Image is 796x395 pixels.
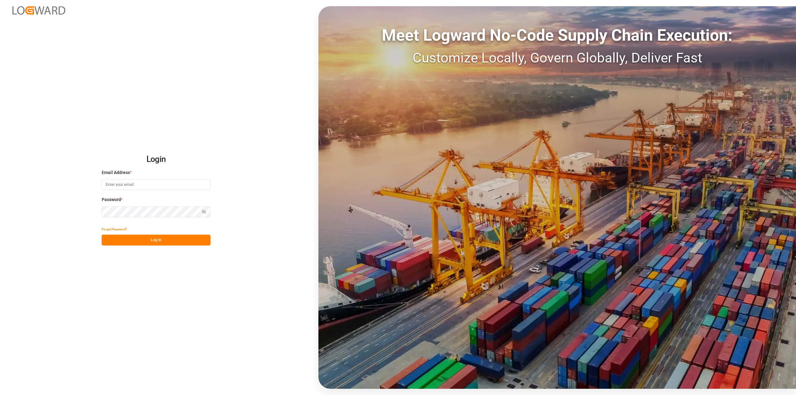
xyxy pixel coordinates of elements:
h2: Login [102,149,211,169]
span: Email Address [102,169,130,176]
button: Forgot Password? [102,224,127,235]
span: Password [102,196,121,203]
img: Logward_new_orange.png [12,6,65,15]
button: Log In [102,235,211,246]
div: Customize Locally, Govern Globally, Deliver Fast [318,48,796,68]
div: Meet Logward No-Code Supply Chain Execution: [318,23,796,48]
input: Enter your email [102,179,211,190]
